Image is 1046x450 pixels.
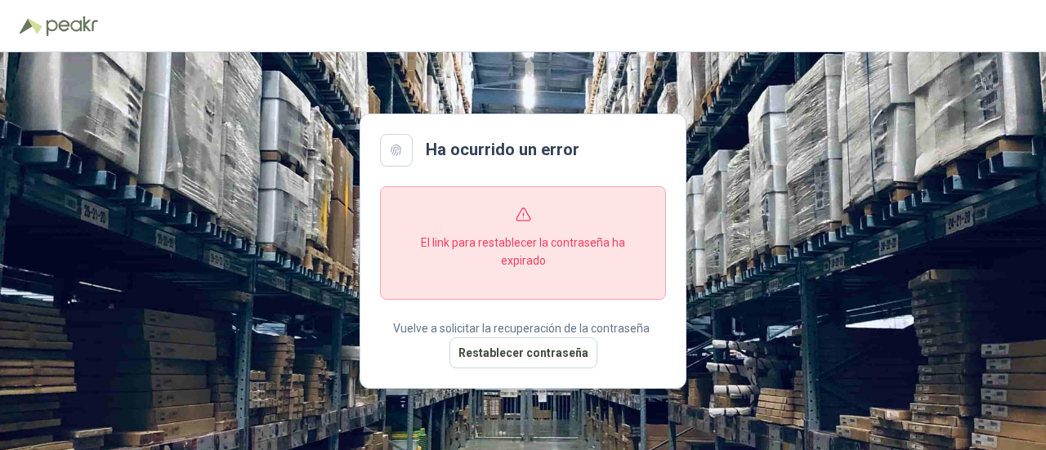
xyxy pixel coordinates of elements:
[400,234,646,270] p: El link para restablecer la contraseña ha expirado
[393,319,653,337] p: Vuelve a solicitar la recuperación de la contraseña
[426,137,579,163] h2: Ha ocurrido un error
[46,16,98,36] img: Peakr
[20,18,42,34] img: Logo
[449,337,597,368] button: Restablecer contraseña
